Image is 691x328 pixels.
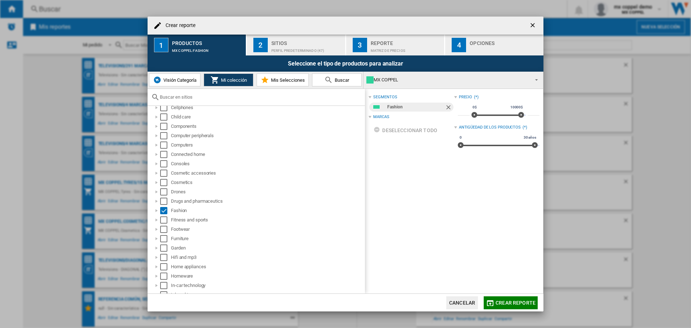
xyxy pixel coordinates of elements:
[160,235,171,242] md-checkbox: Select
[171,282,364,289] div: In-car technology
[162,22,195,29] h4: Crear reporte
[160,141,171,149] md-checkbox: Select
[171,226,364,233] div: Footwear
[219,77,247,83] span: Mi colección
[172,37,243,45] div: Productos
[160,160,171,167] md-checkbox: Select
[160,282,171,289] md-checkbox: Select
[171,132,364,139] div: Computer peripherals
[269,77,305,83] span: Mis Selecciones
[160,94,361,100] input: Buscar en sitios
[160,188,171,196] md-checkbox: Select
[160,207,171,214] md-checkbox: Select
[171,141,364,149] div: Computers
[459,135,463,140] span: 0
[373,114,389,120] div: Marcas
[160,273,171,280] md-checkbox: Select
[271,37,342,45] div: Sitios
[371,37,442,45] div: Reporte
[366,75,529,85] div: MX COPPEL
[496,300,536,306] span: Crear reporte
[253,38,268,52] div: 2
[172,45,243,53] div: MX COPPEL:Fashion
[171,244,364,252] div: Garden
[459,94,472,100] div: Precio
[160,151,171,158] md-checkbox: Select
[247,35,346,55] button: 2 Sitios Perfil predeterminado (47)
[171,198,364,205] div: Drugs and pharmaceutics
[471,104,478,110] span: 0$
[149,73,200,86] button: Visión Categoría
[171,188,364,196] div: Drones
[153,76,162,84] img: wiser-icon-blue.png
[526,18,541,33] button: getI18NText('BUTTONS.CLOSE_DIALOG')
[271,45,342,53] div: Perfil predeterminado (47)
[171,263,364,270] div: Home appliances
[160,170,171,177] md-checkbox: Select
[445,35,543,55] button: 4 Opciones
[160,291,171,298] md-checkbox: Select
[171,216,364,224] div: Fitness and sports
[171,235,364,242] div: Furniture
[529,22,538,30] ng-md-icon: getI18NText('BUTTONS.CLOSE_DIALOG')
[373,94,397,100] div: segmentos
[445,104,453,112] ng-md-icon: Quitar
[160,216,171,224] md-checkbox: Select
[371,45,442,53] div: Matriz de precios
[171,207,364,214] div: Fashion
[346,35,445,55] button: 3 Reporte Matriz de precios
[160,113,171,121] md-checkbox: Select
[353,38,367,52] div: 3
[171,160,364,167] div: Consoles
[171,179,364,186] div: Cosmetics
[160,104,171,111] md-checkbox: Select
[484,296,538,309] button: Crear reporte
[374,124,437,137] div: Deseleccionar todo
[509,104,524,110] span: 10000$
[459,125,521,130] div: Antigüedad de los productos
[387,103,444,112] div: Fashion
[148,55,543,72] div: Seleccione el tipo de productos para analizar
[204,73,253,86] button: Mi colección
[171,104,364,111] div: Cellphones
[312,73,362,86] button: Buscar
[160,198,171,205] md-checkbox: Select
[171,291,364,298] div: Ink and toner
[171,170,364,177] div: Cosmetic accessories
[162,77,197,83] span: Visión Categoría
[171,151,364,158] div: Connected home
[160,179,171,186] md-checkbox: Select
[333,77,349,83] span: Buscar
[160,123,171,130] md-checkbox: Select
[154,38,168,52] div: 1
[171,123,364,130] div: Components
[160,132,171,139] md-checkbox: Select
[171,273,364,280] div: Homeware
[523,135,537,140] span: 30 años
[171,113,364,121] div: Child care
[257,73,309,86] button: Mis Selecciones
[160,226,171,233] md-checkbox: Select
[160,244,171,252] md-checkbox: Select
[470,37,541,45] div: Opciones
[371,124,439,137] button: Deseleccionar todo
[171,254,364,261] div: Hifi and mp3
[160,254,171,261] md-checkbox: Select
[160,263,171,270] md-checkbox: Select
[446,296,478,309] button: Cancelar
[148,35,247,55] button: 1 Productos MX COPPEL:Fashion
[452,38,466,52] div: 4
